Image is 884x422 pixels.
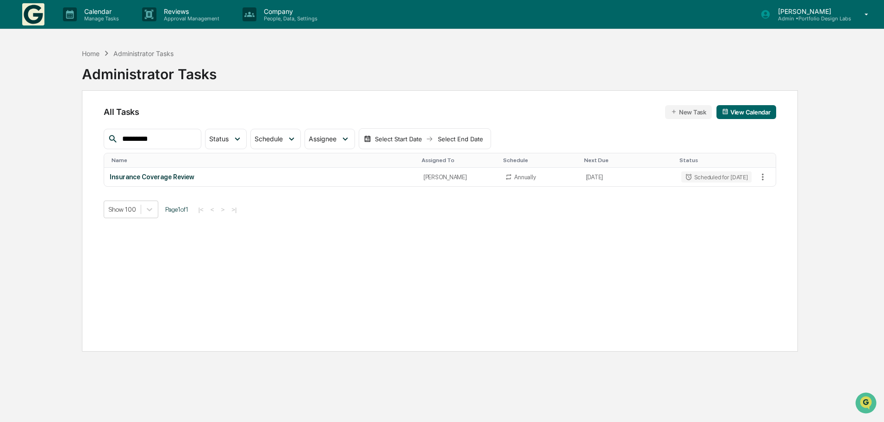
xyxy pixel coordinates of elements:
span: Page 1 of 1 [165,206,188,213]
div: Toggle SortBy [679,157,753,164]
button: See all [143,101,168,112]
p: Company [256,7,322,15]
img: arrow right [426,135,433,143]
p: How can we help? [9,19,168,34]
a: 🗄️Attestations [63,161,118,177]
div: Start new chat [42,71,152,80]
div: Administrator Tasks [82,58,217,82]
button: Start new chat [157,74,168,85]
div: Select Start Date [373,135,424,143]
div: Past conversations [9,103,59,110]
button: View Calendar [716,105,776,119]
div: Administrator Tasks [113,50,174,57]
p: [PERSON_NAME] [771,7,851,15]
span: Data Lookup [19,182,58,191]
p: Calendar [77,7,124,15]
div: Toggle SortBy [503,157,576,164]
span: Schedule [255,135,283,143]
img: 4531339965365_218c74b014194aa58b9b_72.jpg [19,71,36,88]
input: Clear [24,42,153,52]
div: Annually [514,174,535,181]
img: Christy Clarin [9,117,24,132]
div: 🗄️ [67,165,75,173]
button: >| [229,206,239,214]
div: [PERSON_NAME] [423,174,494,181]
div: Toggle SortBy [757,157,776,164]
span: [PERSON_NAME] [29,126,75,133]
span: Assignee [309,135,336,143]
div: 🔎 [9,183,17,190]
p: Reviews [156,7,224,15]
span: [DATE] [82,126,101,133]
td: [DATE] [580,168,676,186]
img: logo [22,3,44,25]
p: Approval Management [156,15,224,22]
span: Preclearance [19,164,60,174]
span: Attestations [76,164,115,174]
span: • [77,126,80,133]
div: Toggle SortBy [584,157,672,164]
div: Toggle SortBy [422,157,496,164]
button: New Task [665,105,712,119]
button: < [208,206,217,214]
img: calendar [722,108,728,115]
span: All Tasks [104,107,139,117]
div: Insurance Coverage Review [110,173,412,181]
p: Manage Tasks [77,15,124,22]
img: 1746055101610-c473b297-6a78-478c-a979-82029cc54cd1 [9,71,26,88]
iframe: Open customer support [854,391,879,416]
a: 🔎Data Lookup [6,178,62,195]
p: People, Data, Settings [256,15,322,22]
span: Pylon [92,205,112,212]
button: > [218,206,228,214]
span: Status [209,135,229,143]
div: 🖐️ [9,165,17,173]
button: |< [195,206,206,214]
div: Scheduled for [DATE] [681,171,752,183]
div: Home [82,50,100,57]
div: We're available if you need us! [42,80,127,88]
div: Toggle SortBy [112,157,414,164]
img: calendar [364,135,371,143]
a: Powered byPylon [65,204,112,212]
a: 🖐️Preclearance [6,161,63,177]
p: Admin • Portfolio Design Labs [771,15,851,22]
div: Select End Date [435,135,486,143]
